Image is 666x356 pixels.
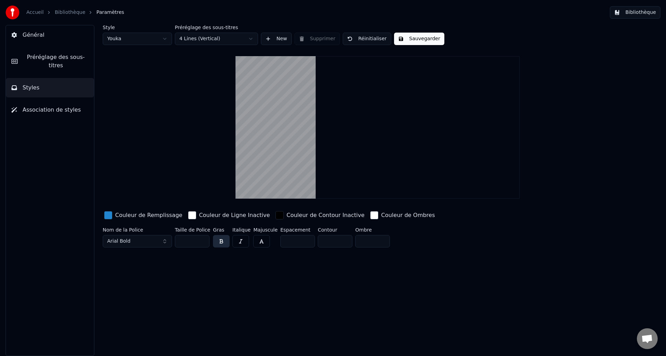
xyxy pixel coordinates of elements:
span: Préréglage des sous-titres [23,53,88,70]
label: Ombre [355,227,390,232]
label: Gras [213,227,230,232]
button: Couleur de Remplissage [103,210,184,221]
span: Association de styles [23,106,81,114]
label: Style [103,25,172,30]
span: Général [23,31,44,39]
button: Général [6,25,94,45]
button: Préréglage des sous-titres [6,47,94,75]
a: Bibliothèque [55,9,85,16]
button: Couleur de Contour Inactive [274,210,366,221]
label: Majuscule [253,227,277,232]
label: Préréglage des sous-titres [175,25,258,30]
button: New [261,33,292,45]
div: Couleur de Ligne Inactive [199,211,270,219]
button: Styles [6,78,94,97]
nav: breadcrumb [26,9,124,16]
button: Couleur de Ligne Inactive [187,210,271,221]
div: Couleur de Ombres [381,211,435,219]
label: Taille de Police [175,227,210,232]
span: Paramètres [96,9,124,16]
button: Bibliothèque [610,6,660,19]
label: Italique [232,227,250,232]
button: Couleur de Ombres [369,210,436,221]
button: Sauvegarder [394,33,444,45]
button: Association de styles [6,100,94,120]
label: Contour [318,227,352,232]
img: youka [6,6,19,19]
label: Espacement [280,227,315,232]
button: Réinitialiser [343,33,391,45]
div: Couleur de Remplissage [115,211,182,219]
a: Accueil [26,9,44,16]
div: Couleur de Contour Inactive [287,211,365,219]
span: Styles [23,84,40,92]
a: Ouvrir le chat [637,328,658,349]
label: Nom de la Police [103,227,172,232]
span: Arial Bold [107,238,130,245]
